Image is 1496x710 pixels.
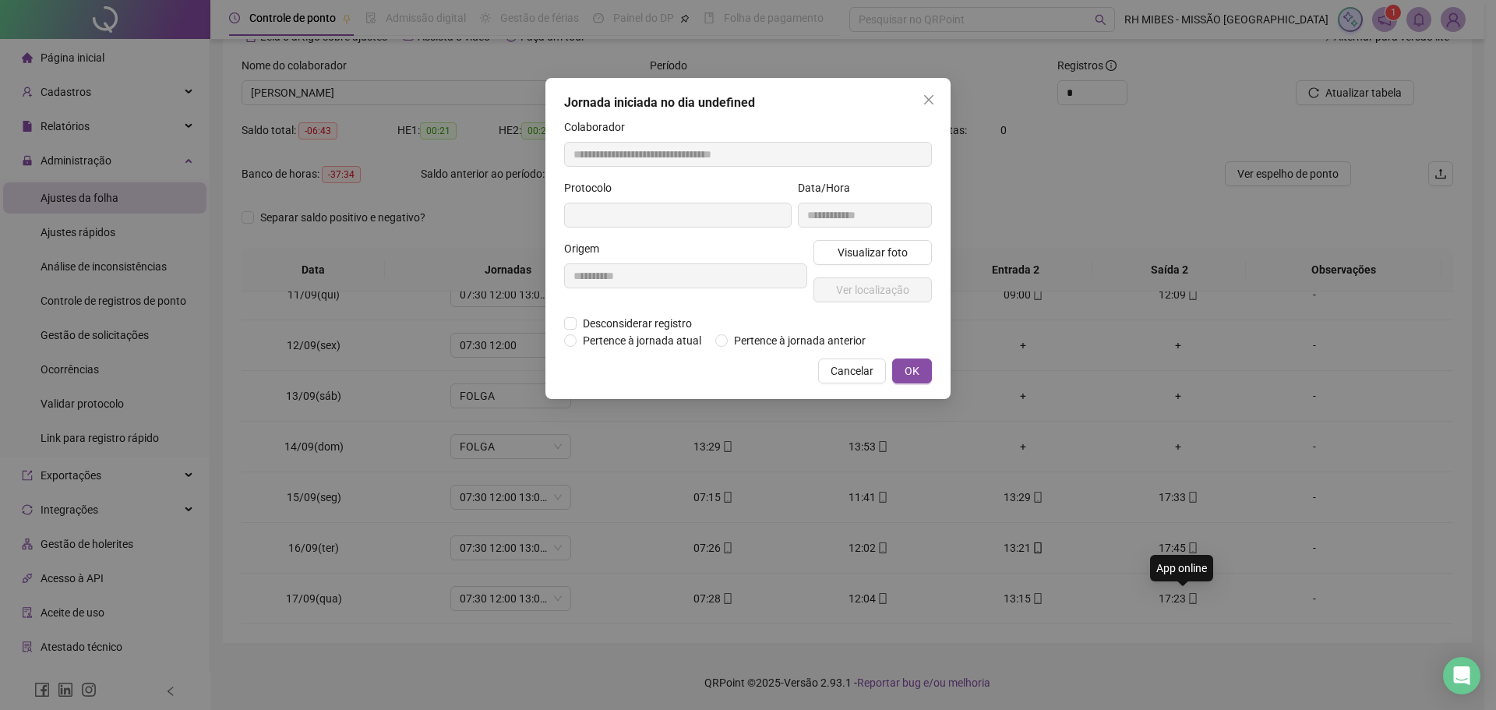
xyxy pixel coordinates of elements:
[818,359,886,383] button: Cancelar
[838,244,908,261] span: Visualizar foto
[564,240,609,257] label: Origem
[577,332,707,349] span: Pertence à jornada atual
[798,179,860,196] label: Data/Hora
[1150,555,1213,581] div: App online
[564,118,635,136] label: Colaborador
[813,240,932,265] button: Visualizar foto
[1443,657,1480,694] div: Open Intercom Messenger
[564,94,932,112] div: Jornada iniciada no dia undefined
[905,362,919,380] span: OK
[923,94,935,106] span: close
[916,87,941,112] button: Close
[892,359,932,383] button: OK
[577,315,698,332] span: Desconsiderar registro
[831,362,873,380] span: Cancelar
[728,332,872,349] span: Pertence à jornada anterior
[813,277,932,302] button: Ver localização
[564,179,622,196] label: Protocolo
